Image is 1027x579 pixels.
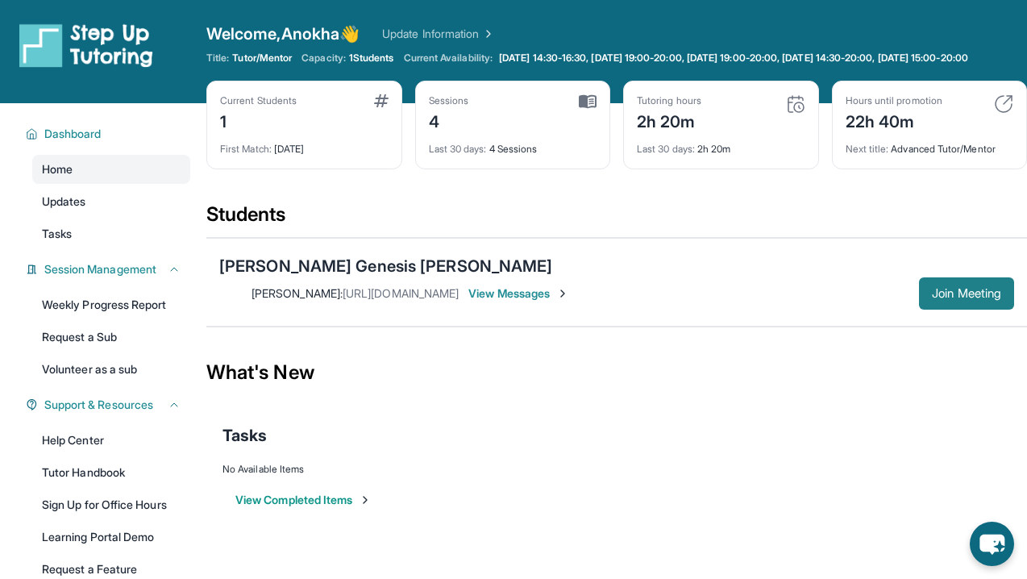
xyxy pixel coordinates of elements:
img: card [786,94,805,114]
div: 4 [429,107,469,133]
div: [DATE] [220,133,389,156]
span: [DATE] 14:30-16:30, [DATE] 19:00-20:00, [DATE] 19:00-20:00, [DATE] 14:30-20:00, [DATE] 15:00-20:00 [499,52,968,65]
span: Welcome, Anokha 👋 [206,23,360,45]
div: What's New [206,337,1027,408]
span: Home [42,161,73,177]
span: Tutor/Mentor [232,52,292,65]
button: Support & Resources [38,397,181,413]
img: card [579,94,597,109]
button: Join Meeting [919,277,1014,310]
span: Support & Resources [44,397,153,413]
div: Students [206,202,1027,237]
span: Dashboard [44,126,102,142]
img: card [374,94,389,107]
span: Tasks [222,424,267,447]
span: First Match : [220,143,272,155]
button: Dashboard [38,126,181,142]
span: Session Management [44,261,156,277]
div: 2h 20m [637,107,701,133]
span: Join Meeting [932,289,1001,298]
span: Next title : [846,143,889,155]
div: 22h 40m [846,107,942,133]
img: logo [19,23,153,68]
div: 4 Sessions [429,133,597,156]
span: Last 30 days : [637,143,695,155]
a: Update Information [382,26,495,42]
div: 2h 20m [637,133,805,156]
div: Advanced Tutor/Mentor [846,133,1014,156]
button: Session Management [38,261,181,277]
span: Capacity: [301,52,346,65]
button: View Completed Items [235,492,372,508]
a: Home [32,155,190,184]
div: Sessions [429,94,469,107]
span: View Messages [468,285,569,302]
a: [DATE] 14:30-16:30, [DATE] 19:00-20:00, [DATE] 19:00-20:00, [DATE] 14:30-20:00, [DATE] 15:00-20:00 [496,52,971,65]
div: Tutoring hours [637,94,701,107]
span: Tasks [42,226,72,242]
a: Help Center [32,426,190,455]
div: No Available Items [222,463,1011,476]
span: Updates [42,194,86,210]
a: Volunteer as a sub [32,355,190,384]
span: Current Availability: [404,52,493,65]
span: 1 Students [349,52,394,65]
div: [PERSON_NAME] Genesis [PERSON_NAME] [219,255,553,277]
span: [URL][DOMAIN_NAME] [343,286,459,300]
img: Chevron-Right [556,287,569,300]
a: Request a Sub [32,323,190,352]
a: Tutor Handbook [32,458,190,487]
div: 1 [220,107,297,133]
img: Chevron Right [479,26,495,42]
span: [PERSON_NAME] : [252,286,343,300]
span: Last 30 days : [429,143,487,155]
div: Current Students [220,94,297,107]
button: chat-button [970,522,1014,566]
img: card [994,94,1013,114]
a: Learning Portal Demo [32,523,190,552]
a: Updates [32,187,190,216]
a: Weekly Progress Report [32,290,190,319]
a: Sign Up for Office Hours [32,490,190,519]
div: Hours until promotion [846,94,942,107]
span: Title: [206,52,229,65]
a: Tasks [32,219,190,248]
